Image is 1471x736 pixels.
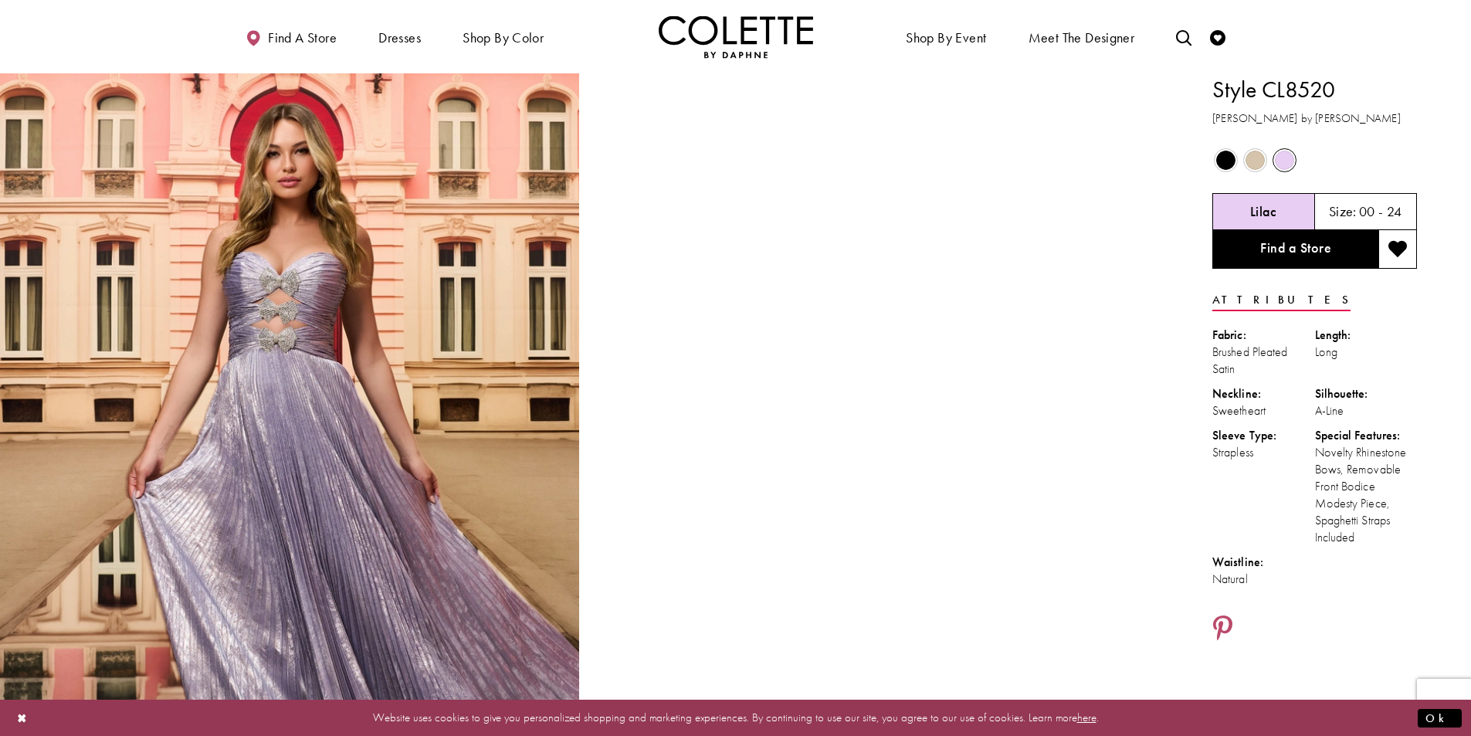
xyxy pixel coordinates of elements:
[1359,204,1402,219] h5: 00 - 24
[1271,147,1298,174] div: Lilac
[1206,15,1229,58] a: Check Wishlist
[1212,73,1417,106] h1: Style CL8520
[1315,427,1418,444] div: Special Features:
[659,15,813,58] img: Colette by Daphne
[1212,147,1239,174] div: Black
[1242,147,1269,174] div: Gold Dust
[1378,230,1417,269] button: Add to wishlist
[1212,402,1315,419] div: Sweetheart
[1315,344,1418,361] div: Long
[459,15,547,58] span: Shop by color
[1315,385,1418,402] div: Silhouette:
[1315,327,1418,344] div: Length:
[1250,204,1277,219] h5: Chosen color
[1212,230,1378,269] a: Find a Store
[1418,708,1462,728] button: Submit Dialog
[1025,15,1139,58] a: Meet the designer
[378,30,421,46] span: Dresses
[1212,427,1315,444] div: Sleeve Type:
[587,73,1166,363] video: Style CL8520 Colette by Daphne #1 autoplay loop mute video
[463,30,544,46] span: Shop by color
[1212,327,1315,344] div: Fabric:
[1212,571,1315,588] div: Natural
[1315,402,1418,419] div: A-Line
[902,15,990,58] span: Shop By Event
[1212,344,1315,378] div: Brushed Pleated Satin
[1212,146,1417,175] div: Product color controls state depends on size chosen
[111,707,1360,728] p: Website uses cookies to give you personalized shopping and marketing experiences. By continuing t...
[1212,615,1233,644] a: Share using Pinterest - Opens in new tab
[375,15,425,58] span: Dresses
[242,15,341,58] a: Find a store
[1077,710,1096,725] a: here
[1172,15,1195,58] a: Toggle search
[1212,110,1417,127] h3: [PERSON_NAME] by [PERSON_NAME]
[1212,444,1315,461] div: Strapless
[9,704,36,731] button: Close Dialog
[1212,385,1315,402] div: Neckline:
[659,15,813,58] a: Visit Home Page
[1212,289,1351,311] a: Attributes
[268,30,337,46] span: Find a store
[1329,202,1357,220] span: Size:
[906,30,986,46] span: Shop By Event
[1212,554,1315,571] div: Waistline:
[1315,444,1418,546] div: Novelty Rhinestone Bows, Removable Front Bodice Modesty Piece, Spaghetti Straps Included
[1029,30,1135,46] span: Meet the designer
